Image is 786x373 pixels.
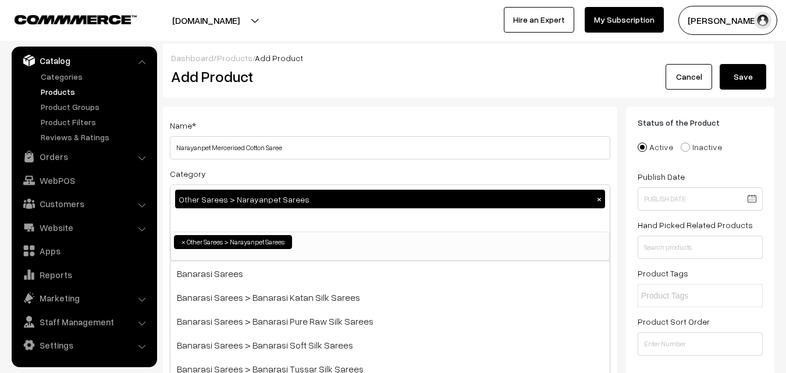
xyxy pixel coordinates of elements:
[638,187,763,211] input: Publish Date
[255,53,303,63] span: Add Product
[217,53,252,63] a: Products
[38,86,153,98] a: Products
[15,217,153,238] a: Website
[638,118,734,127] span: Status of the Product
[170,333,610,357] span: Banarasi Sarees > Banarasi Soft Silk Sarees
[681,141,722,153] label: Inactive
[678,6,777,35] button: [PERSON_NAME]
[15,146,153,167] a: Orders
[171,68,613,86] h2: Add Product
[170,119,196,132] label: Name
[754,12,771,29] img: user
[15,311,153,332] a: Staff Management
[15,335,153,356] a: Settings
[15,50,153,71] a: Catalog
[131,6,280,35] button: [DOMAIN_NAME]
[182,237,186,247] span: ×
[666,64,712,90] a: Cancel
[504,7,574,33] a: Hire an Expert
[170,261,610,285] span: Banarasi Sarees
[38,116,153,128] a: Product Filters
[171,52,766,64] div: / /
[15,240,153,261] a: Apps
[720,64,766,90] button: Save
[15,287,153,308] a: Marketing
[15,15,137,24] img: COMMMERCE
[15,193,153,214] a: Customers
[638,170,685,183] label: Publish Date
[175,190,605,208] div: Other Sarees > Narayanpet Sarees
[170,309,610,333] span: Banarasi Sarees > Banarasi Pure Raw Silk Sarees
[585,7,664,33] a: My Subscription
[38,70,153,83] a: Categories
[170,136,610,159] input: Name
[641,290,743,302] input: Product Tags
[594,194,604,204] button: ×
[174,235,292,249] li: Other Sarees > Narayanpet Sarees
[638,141,673,153] label: Active
[38,131,153,143] a: Reviews & Ratings
[170,285,610,309] span: Banarasi Sarees > Banarasi Katan Silk Sarees
[38,101,153,113] a: Product Groups
[15,170,153,191] a: WebPOS
[638,236,763,259] input: Search products
[171,53,214,63] a: Dashboard
[15,12,116,26] a: COMMMERCE
[638,219,753,231] label: Hand Picked Related Products
[170,168,206,180] label: Category
[15,264,153,285] a: Reports
[638,315,710,328] label: Product Sort Order
[638,267,688,279] label: Product Tags
[638,332,763,356] input: Enter Number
